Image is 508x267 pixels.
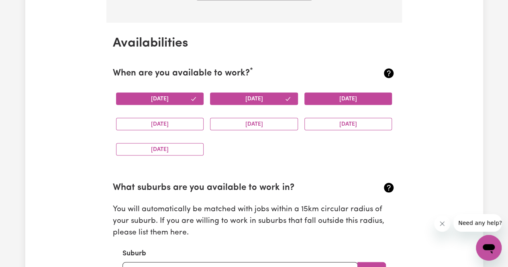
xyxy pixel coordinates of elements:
h2: Availabilities [113,35,396,51]
h2: When are you available to work? [113,68,349,79]
iframe: Button to launch messaging window [476,235,502,261]
h2: What suburbs are you available to work in? [113,182,349,193]
iframe: Close message [434,216,450,232]
button: [DATE] [304,118,392,130]
iframe: Message from company [453,214,502,232]
button: [DATE] [116,92,204,105]
button: [DATE] [210,118,298,130]
button: [DATE] [304,92,392,105]
button: [DATE] [116,118,204,130]
button: [DATE] [116,143,204,155]
button: [DATE] [210,92,298,105]
label: Suburb [122,248,146,259]
p: You will automatically be matched with jobs within a 15km circular radius of your suburb. If you ... [113,204,396,238]
span: Need any help? [5,6,49,12]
